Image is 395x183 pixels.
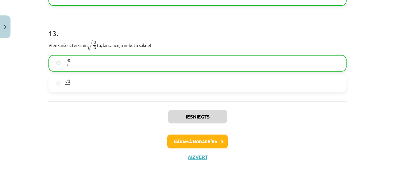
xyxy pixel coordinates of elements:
button: Iesniegts [168,110,227,123]
span: 3 [67,65,69,68]
span: 2 [68,80,70,83]
span: 3 [94,47,96,50]
span: 2 [94,41,96,44]
button: Nākamā nodarbība [167,135,228,149]
p: Vienkāršo izteiksmi tā, lai saucējā nebūtu sakne! [48,39,347,51]
button: Aizvērt [186,154,209,160]
span: 6 [68,60,70,63]
span: √ [86,40,93,51]
img: icon-close-lesson-0947bae3869378f0d4975bcd49f059093ad1ed9edebbc8119c70593378902aed.svg [4,25,6,29]
span: √ [65,80,68,83]
span: √ [65,59,68,63]
span: 3 [67,85,69,88]
h1: 13 . [48,18,347,37]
